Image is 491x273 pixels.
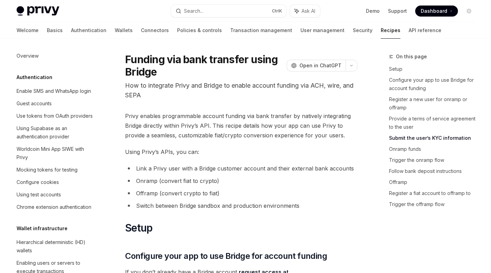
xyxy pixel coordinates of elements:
span: Ctrl K [272,8,282,14]
a: Welcome [17,22,39,39]
a: User management [300,22,345,39]
div: Hierarchical deterministic (HD) wallets [17,238,95,255]
li: Switch between Bridge sandbox and production environments [125,201,357,211]
a: Setup [389,64,480,75]
img: light logo [17,6,59,16]
h1: Funding via bank transfer using Bridge [125,53,284,78]
span: Ask AI [301,8,315,14]
a: Support [388,8,407,14]
a: Security [353,22,372,39]
a: API reference [409,22,441,39]
a: Chrome extension authentication [11,201,99,213]
span: Privy enables programmable account funding via bank transfer by natively integrating Bridge direc... [125,111,357,140]
a: Configure cookies [11,176,99,188]
a: Recipes [381,22,400,39]
a: Onramp funds [389,144,480,155]
button: Open in ChatGPT [287,60,346,71]
div: Configure cookies [17,178,59,186]
div: Use tokens from OAuth providers [17,112,93,120]
a: Offramp [389,177,480,188]
h5: Authentication [17,73,52,81]
a: Overview [11,50,99,62]
li: Link a Privy user with a Bridge customer account and their external bank accounts [125,164,357,173]
a: Submit the user’s KYC information [389,133,480,144]
a: Worldcoin Mini App SIWE with Privy [11,143,99,164]
div: Worldcoin Mini App SIWE with Privy [17,145,95,162]
a: Guest accounts [11,97,99,110]
button: Search...CtrlK [171,5,286,17]
span: Dashboard [421,8,447,14]
div: Mocking tokens for testing [17,166,78,174]
a: Enable SMS and WhatsApp login [11,85,99,97]
a: Hierarchical deterministic (HD) wallets [11,236,99,257]
a: Wallets [115,22,133,39]
a: Configure your app to use Bridge for account funding [389,75,480,94]
span: On this page [396,52,427,61]
a: Using Supabase as an authentication provider [11,122,99,143]
a: Use tokens from OAuth providers [11,110,99,122]
a: Mocking tokens for testing [11,164,99,176]
div: Enable SMS and WhatsApp login [17,87,91,95]
div: Search... [184,7,203,15]
a: Connectors [141,22,169,39]
a: Policies & controls [177,22,222,39]
h5: Wallet infrastructure [17,224,68,233]
a: Dashboard [415,6,458,17]
a: Register a fiat account to offramp to [389,188,480,199]
p: How to integrate Privy and Bridge to enable account funding via ACH, wire, and SEPA [125,81,357,100]
li: Onramp (convert fiat to crypto) [125,176,357,186]
div: Guest accounts [17,99,52,108]
a: Demo [366,8,380,14]
div: Using Supabase as an authentication provider [17,124,95,141]
a: Follow bank deposit instructions [389,166,480,177]
a: Register a new user for onramp or offramp [389,94,480,113]
button: Toggle dark mode [463,6,474,17]
a: Provide a terms of service agreement to the user [389,113,480,133]
button: Ask AI [290,5,320,17]
span: Configure your app to use Bridge for account funding [125,251,327,262]
span: Setup [125,222,152,234]
a: Transaction management [230,22,292,39]
a: Using test accounts [11,188,99,201]
a: Trigger the onramp flow [389,155,480,166]
span: Open in ChatGPT [299,62,341,69]
div: Overview [17,52,39,60]
li: Offramp (convert crypto to fiat) [125,188,357,198]
div: Using test accounts [17,191,61,199]
a: Basics [47,22,63,39]
span: Using Privy’s APIs, you can: [125,147,357,157]
a: Authentication [71,22,106,39]
a: Trigger the offramp flow [389,199,480,210]
div: Chrome extension authentication [17,203,91,211]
